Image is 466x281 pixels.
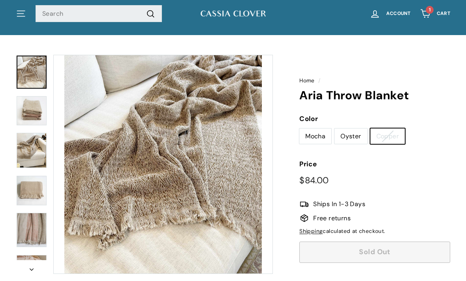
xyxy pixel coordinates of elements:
a: Aria Throw Blanket [17,213,47,248]
span: Account [386,11,411,16]
span: Sold Out [359,247,391,257]
span: Ships In 1-3 Days [313,199,365,209]
div: calculated at checkout. [299,227,450,236]
span: / [316,77,322,84]
img: Aria Throw Blanket [17,176,47,205]
label: Price [299,159,450,169]
label: Mocha [299,128,331,144]
a: Shipping [299,228,323,234]
nav: breadcrumbs [299,76,450,85]
a: Aria Throw Blanket [17,133,47,168]
span: Free returns [313,213,351,223]
img: Aria Throw Blanket [17,213,47,247]
span: $84.00 [299,175,329,186]
button: Next [16,260,47,274]
a: Account [365,2,415,25]
label: Copper [370,128,405,144]
label: Oyster [334,128,367,144]
a: Cart [415,2,455,25]
img: Aria Throw Blanket [17,133,47,168]
input: Search [36,5,162,22]
img: Aria Throw Blanket [17,96,47,125]
h1: Aria Throw Blanket [299,89,450,102]
label: Color [299,114,450,124]
a: Aria Throw Blanket [17,56,47,89]
span: Cart [437,11,450,16]
button: Sold Out [299,242,450,263]
a: Home [299,77,315,84]
span: 1 [429,7,431,13]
